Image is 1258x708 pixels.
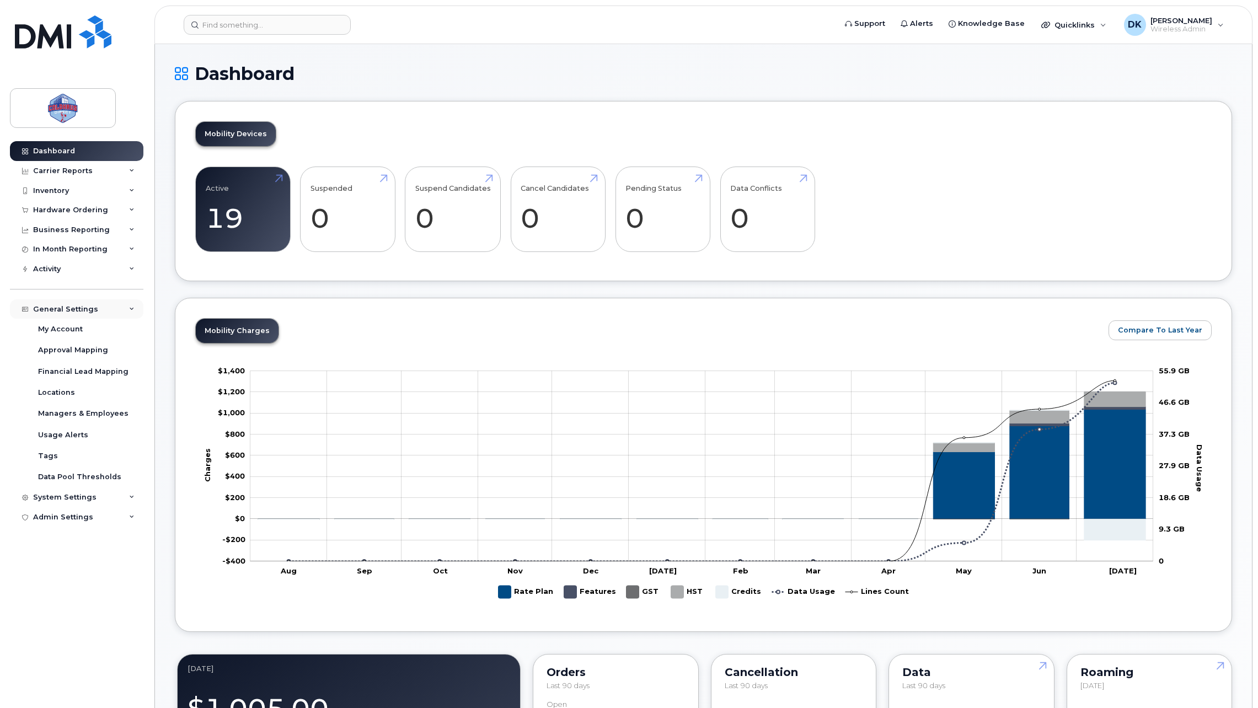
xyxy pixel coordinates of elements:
[222,556,245,565] tspan: -$400
[730,173,805,246] a: Data Conflicts 0
[521,173,595,246] a: Cancel Candidates 0
[1159,493,1190,502] tspan: 18.6 GB
[499,581,909,603] g: Legend
[196,122,276,146] a: Mobility Devices
[218,409,245,417] g: $0
[1109,566,1137,575] tspan: [DATE]
[725,668,863,677] div: Cancellation
[218,387,245,396] tspan: $1,200
[806,566,821,575] tspan: Mar
[716,581,761,603] g: Credits
[671,581,705,603] g: HST
[203,448,212,482] tspan: Charges
[235,514,245,523] tspan: $0
[225,450,245,459] g: $0
[845,581,909,603] g: Lines Count
[499,581,553,603] g: Rate Plan
[1159,398,1190,407] tspan: 46.6 GB
[188,664,510,673] div: July 2025
[222,556,245,565] g: $0
[733,566,748,575] tspan: Feb
[547,681,590,690] span: Last 90 days
[1159,462,1190,470] tspan: 27.9 GB
[218,366,245,375] g: $0
[225,493,245,502] g: $0
[902,668,1041,677] div: Data
[1159,430,1190,438] tspan: 37.3 GB
[258,411,1145,540] g: Credits
[225,493,245,502] tspan: $200
[258,392,1145,519] g: HST
[1159,556,1164,565] tspan: 0
[583,566,599,575] tspan: Dec
[1159,525,1185,534] tspan: 9.3 GB
[225,430,245,438] g: $0
[222,535,245,544] g: $0
[311,173,385,246] a: Suspended 0
[902,681,945,690] span: Last 90 days
[203,366,1205,603] g: Chart
[547,668,685,677] div: Orders
[1109,320,1212,340] button: Compare To Last Year
[222,535,245,544] tspan: -$200
[772,581,835,603] g: Data Usage
[225,472,245,481] tspan: $400
[1195,444,1204,492] tspan: Data Usage
[627,581,660,603] g: GST
[625,173,700,246] a: Pending Status 0
[258,410,1145,519] g: Rate Plan
[956,566,972,575] tspan: May
[225,450,245,459] tspan: $600
[225,472,245,481] g: $0
[415,173,491,246] a: Suspend Candidates 0
[433,566,448,575] tspan: Oct
[218,366,245,375] tspan: $1,400
[357,566,372,575] tspan: Sep
[225,430,245,438] tspan: $800
[649,566,677,575] tspan: [DATE]
[881,566,896,575] tspan: Apr
[507,566,523,575] tspan: Nov
[1118,325,1202,335] span: Compare To Last Year
[1080,681,1104,690] span: [DATE]
[725,681,768,690] span: Last 90 days
[218,387,245,396] g: $0
[175,64,1232,83] h1: Dashboard
[280,566,297,575] tspan: Aug
[564,581,616,603] g: Features
[218,409,245,417] tspan: $1,000
[1080,668,1219,677] div: Roaming
[1032,566,1046,575] tspan: Jun
[1159,366,1190,375] tspan: 55.9 GB
[206,173,280,246] a: Active 19
[196,319,279,343] a: Mobility Charges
